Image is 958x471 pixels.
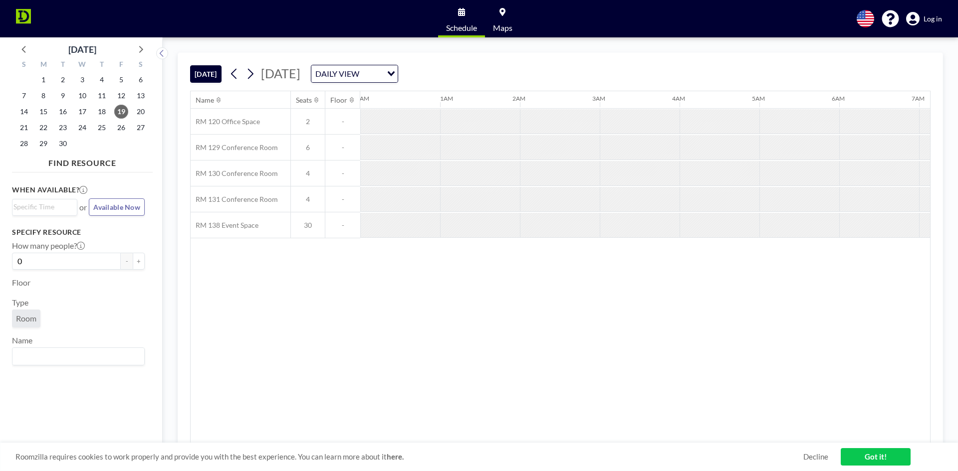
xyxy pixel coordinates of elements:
span: - [325,143,360,152]
span: 4 [291,195,325,204]
div: T [53,59,73,72]
div: 1AM [440,95,453,102]
span: RM 138 Event Space [191,221,258,230]
div: Search for option [12,199,77,214]
div: F [111,59,131,72]
span: Sunday, September 7, 2025 [17,89,31,103]
span: Tuesday, September 30, 2025 [56,137,70,151]
span: Thursday, September 18, 2025 [95,105,109,119]
button: + [133,253,145,270]
button: - [121,253,133,270]
div: 4AM [672,95,685,102]
span: Saturday, September 13, 2025 [134,89,148,103]
span: RM 129 Conference Room [191,143,278,152]
span: Wednesday, September 10, 2025 [75,89,89,103]
span: Saturday, September 6, 2025 [134,73,148,87]
a: here. [387,452,404,461]
span: Log in [924,14,942,23]
button: Available Now [89,198,145,216]
span: RM 130 Conference Room [191,169,278,178]
span: 4 [291,169,325,178]
span: Friday, September 19, 2025 [114,105,128,119]
span: or [79,202,87,212]
h3: Specify resource [12,228,145,237]
span: Sunday, September 14, 2025 [17,105,31,119]
span: Tuesday, September 16, 2025 [56,105,70,119]
span: Wednesday, September 24, 2025 [75,121,89,135]
span: DAILY VIEW [313,67,361,80]
div: S [14,59,34,72]
span: RM 120 Office Space [191,117,260,126]
input: Search for option [362,67,381,80]
span: Tuesday, September 2, 2025 [56,73,70,87]
div: 3AM [592,95,605,102]
h4: FIND RESOURCE [12,154,153,168]
div: S [131,59,150,72]
a: Decline [803,452,828,462]
div: 12AM [353,95,369,102]
div: Floor [330,96,347,105]
span: - [325,169,360,178]
span: Thursday, September 25, 2025 [95,121,109,135]
span: [DATE] [261,66,300,81]
label: How many people? [12,241,85,251]
div: W [73,59,92,72]
div: Seats [296,96,312,105]
span: - [325,195,360,204]
div: 7AM [912,95,925,102]
span: Roomzilla requires cookies to work properly and provide you with the best experience. You can lea... [15,452,803,462]
span: Friday, September 26, 2025 [114,121,128,135]
span: Available Now [93,203,140,211]
div: 5AM [752,95,765,102]
span: Schedule [446,24,477,32]
div: [DATE] [68,42,96,56]
div: Search for option [12,348,144,365]
div: T [92,59,111,72]
span: Monday, September 8, 2025 [36,89,50,103]
span: 30 [291,221,325,230]
div: M [34,59,53,72]
span: 6 [291,143,325,152]
span: Monday, September 22, 2025 [36,121,50,135]
label: Type [12,298,28,308]
span: Sunday, September 28, 2025 [17,137,31,151]
span: - [325,117,360,126]
span: Saturday, September 27, 2025 [134,121,148,135]
a: Log in [906,12,942,26]
label: Name [12,335,32,345]
div: Search for option [311,65,398,82]
span: Saturday, September 20, 2025 [134,105,148,119]
span: Tuesday, September 9, 2025 [56,89,70,103]
img: organization-logo [16,9,31,29]
span: Wednesday, September 3, 2025 [75,73,89,87]
div: Name [196,96,214,105]
label: Floor [12,278,30,288]
span: Friday, September 12, 2025 [114,89,128,103]
span: - [325,221,360,230]
div: 6AM [832,95,845,102]
div: 2AM [512,95,525,102]
button: [DATE] [190,65,222,83]
span: RM 131 Conference Room [191,195,278,204]
span: Monday, September 29, 2025 [36,137,50,151]
input: Search for option [13,350,139,363]
span: Wednesday, September 17, 2025 [75,105,89,119]
input: Search for option [13,201,71,212]
span: Maps [493,24,512,32]
span: Room [16,314,36,323]
span: Monday, September 1, 2025 [36,73,50,87]
span: Thursday, September 4, 2025 [95,73,109,87]
a: Got it! [841,448,911,466]
span: Tuesday, September 23, 2025 [56,121,70,135]
span: Sunday, September 21, 2025 [17,121,31,135]
span: 2 [291,117,325,126]
span: Thursday, September 11, 2025 [95,89,109,103]
span: Monday, September 15, 2025 [36,105,50,119]
span: Friday, September 5, 2025 [114,73,128,87]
